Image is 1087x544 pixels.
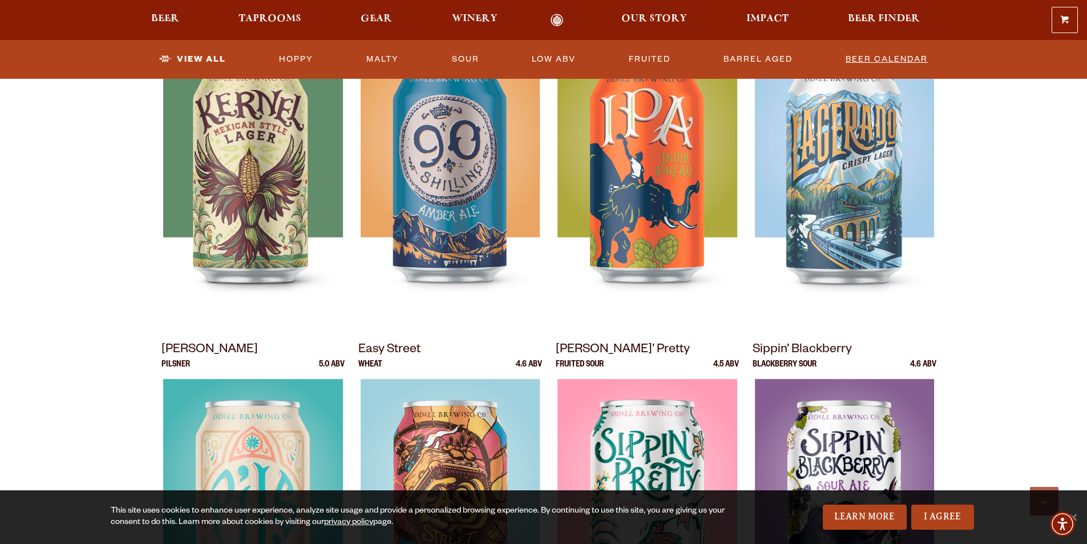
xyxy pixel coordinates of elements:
[840,14,927,27] a: Beer Finder
[755,41,934,327] img: Lagerado
[557,41,737,327] img: IPA
[527,46,580,72] a: Low ABV
[161,361,190,379] p: Pilsner
[319,361,345,379] p: 5.0 ABV
[841,46,932,72] a: Beer Calendar
[161,2,345,327] a: Kernel Lager 4.7 ABV Kernel Kernel
[753,361,817,379] p: Blackberry Sour
[624,46,675,72] a: Fruited
[358,340,542,361] p: Easy Street
[910,361,936,379] p: 4.6 ABV
[848,14,920,23] span: Beer Finder
[556,2,740,327] a: IPA IPA 7.0 ABV IPA IPA
[823,505,907,530] a: Learn More
[556,340,740,361] p: [PERSON_NAME]’ Pretty
[361,41,540,327] img: 90 Shilling Ale
[231,14,309,27] a: Taprooms
[324,518,373,527] a: privacy policy
[358,361,382,379] p: Wheat
[753,340,936,361] p: Sippin’ Blackberry
[111,506,729,529] div: This site uses cookies to enhance user experience, analyze site usage and provide a personalized ...
[163,41,342,327] img: Kernel
[516,361,542,379] p: 4.6 ABV
[144,14,187,27] a: Beer
[358,2,542,327] a: 90 Shilling Ale [PERSON_NAME] 5.3 ABV 90 Shilling Ale 90 Shilling Ale
[621,14,687,23] span: Our Story
[1030,487,1058,515] a: Scroll to top
[361,14,392,23] span: Gear
[739,14,796,27] a: Impact
[719,46,797,72] a: Barrel Aged
[445,14,505,27] a: Winery
[1050,511,1075,537] div: Accessibility Menu
[274,46,318,72] a: Hoppy
[556,361,604,379] p: Fruited Sour
[161,340,345,361] p: [PERSON_NAME]
[713,361,739,379] p: 4.5 ABV
[447,46,484,72] a: Sour
[614,14,694,27] a: Our Story
[362,46,403,72] a: Malty
[155,46,231,72] a: View All
[536,14,579,27] a: Odell Home
[746,14,789,23] span: Impact
[151,14,179,23] span: Beer
[353,14,399,27] a: Gear
[239,14,301,23] span: Taprooms
[452,14,498,23] span: Winery
[911,505,974,530] a: I Agree
[753,2,936,327] a: Lagerado Lager 4.5 ABV Lagerado Lagerado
